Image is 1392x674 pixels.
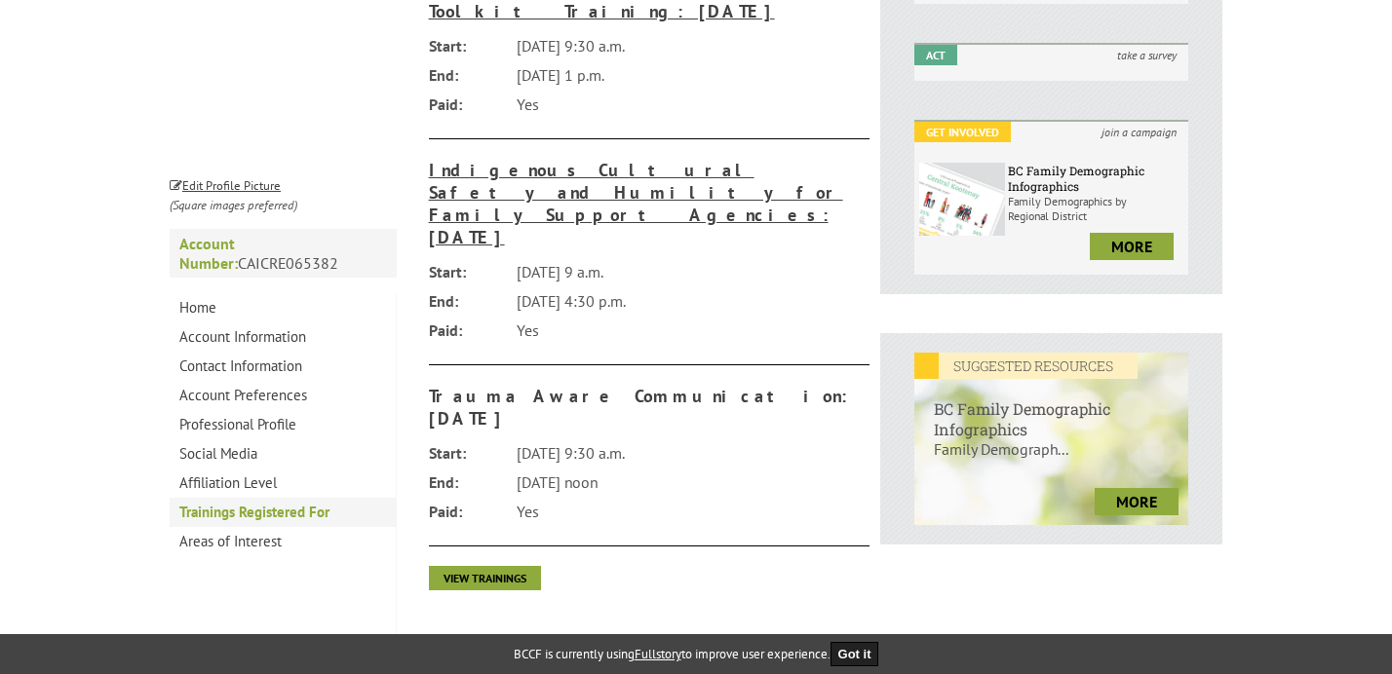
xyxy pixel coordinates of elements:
a: more [1095,488,1179,515]
a: Indigenous Cultural Safety and Humility for Family Support Agencies: [DATE] [429,159,870,248]
em: SUGGESTED RESOURCES [914,353,1138,379]
a: Account Preferences [170,381,396,410]
li: [DATE] 9 a.m. [429,257,870,286]
span: Paid [429,316,507,345]
a: Professional Profile [170,410,396,439]
p: Family Demograph... [914,439,1188,478]
a: Edit Profile Picture [170,174,281,194]
a: Affiliation Level [170,468,396,498]
a: Fullstory [635,646,681,662]
li: Yes [429,90,870,119]
button: Got it [831,642,879,666]
h6: BC Family Demographic Infographics [914,379,1188,439]
small: Edit Profile Picture [170,177,281,194]
li: [DATE] 1 p.m. [429,60,870,90]
a: Areas of Interest [170,527,396,556]
a: Trauma Aware Communication: [DATE] [429,385,870,430]
i: (Square images preferred) [170,197,297,213]
li: Yes [429,316,870,345]
a: Trainings Registered For [170,498,396,527]
li: [DATE] 9:30 a.m. [429,31,870,60]
span: Start [429,257,507,286]
li: [DATE] noon [429,468,870,497]
span: Paid [429,497,507,526]
a: more [1090,233,1174,260]
i: join a campaign [1090,122,1188,142]
li: [DATE] 4:30 p.m. [429,286,870,316]
span: End [429,468,507,497]
h6: BC Family Demographic Infographics [1008,163,1183,194]
a: Social Media [170,439,396,468]
em: Act [914,45,957,65]
li: Yes [429,497,870,526]
i: take a survey [1105,45,1188,65]
p: CAICRE065382 [170,229,397,278]
strong: Account Number: [179,234,238,273]
span: End [429,60,507,90]
span: Paid [429,90,507,119]
a: Contact Information [170,352,396,381]
a: View Trainings [429,566,541,590]
span: Start [429,31,507,60]
p: Family Demographics by Regional District [1008,194,1183,223]
span: End [429,286,507,316]
a: Account Information [170,322,396,352]
a: Home [170,293,396,322]
em: Get Involved [914,122,1011,142]
li: [DATE] 9:30 a.m. [429,438,870,468]
span: Start [429,438,507,468]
